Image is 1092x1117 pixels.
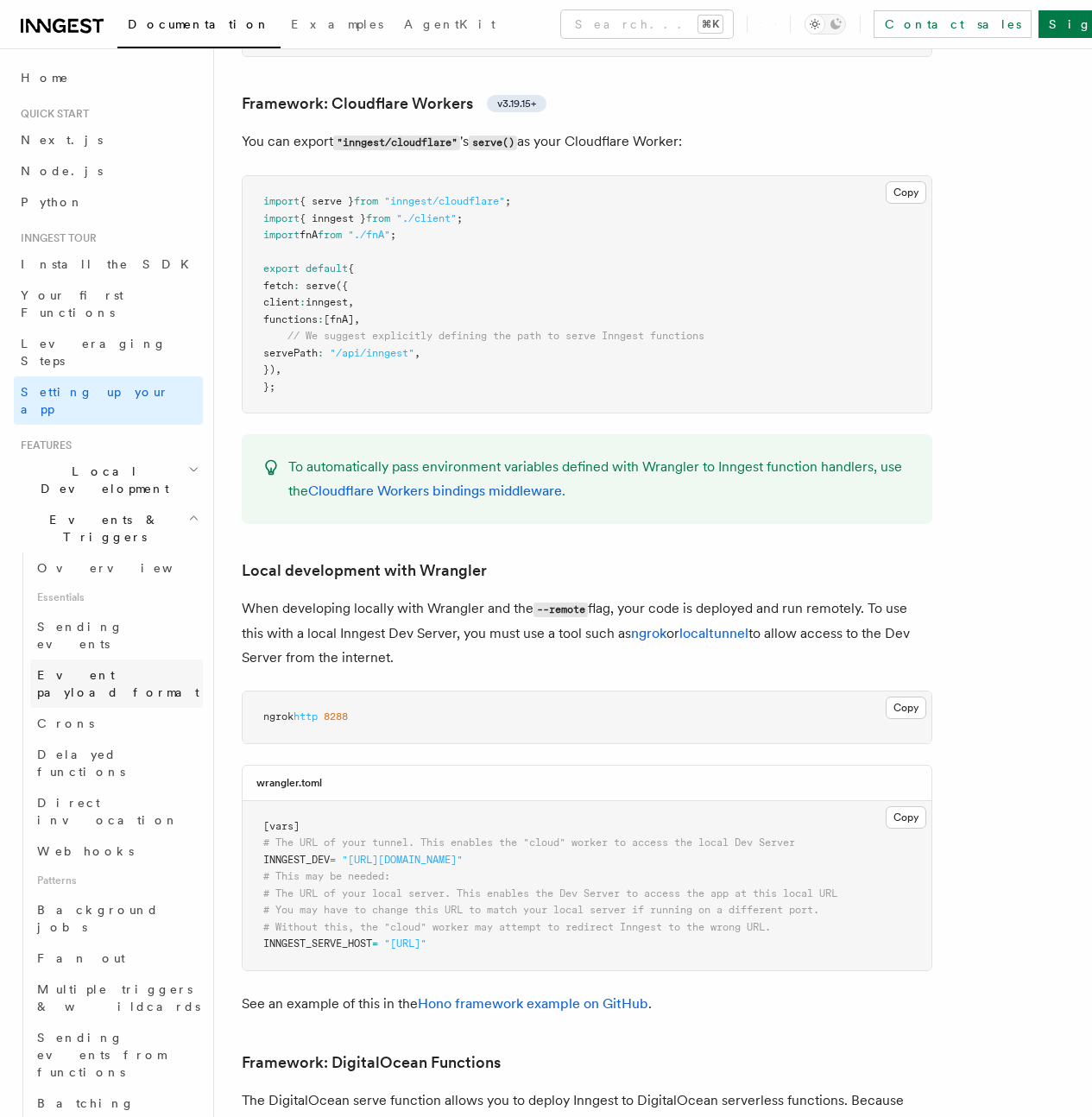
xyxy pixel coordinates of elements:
span: Next.js [21,133,103,147]
a: Documentation [117,5,281,48]
span: Background jobs [37,903,159,934]
button: Toggle dark mode [805,14,846,35]
a: AgentKit [394,5,506,47]
span: from [366,212,390,224]
a: Background jobs [30,894,203,943]
span: ; [505,195,511,207]
span: "/api/inngest" [330,347,414,359]
span: : [300,296,306,308]
span: Inngest tour [14,231,97,245]
code: "inngest/cloudflare" [333,136,460,150]
span: Leveraging Steps [21,337,167,368]
span: servePath [263,347,318,359]
span: Sending events from functions [37,1031,166,1079]
span: "[URL]" [384,937,426,950]
span: serve [306,280,336,292]
span: export [263,262,300,275]
a: Cloudflare Workers bindings middleware [308,483,562,499]
a: Event payload format [30,659,203,708]
a: Node.js [14,155,203,186]
span: Overview [37,561,215,575]
span: import [263,195,300,207]
span: ; [390,229,396,241]
a: Framework: DigitalOcean Functions [242,1051,501,1075]
span: # Without this, the "cloud" worker may attempt to redirect Inngest to the wrong URL. [263,921,771,933]
button: Copy [886,697,926,719]
a: Examples [281,5,394,47]
span: , [348,296,354,308]
span: , [414,347,420,359]
a: Framework: Cloudflare Workersv3.19.15+ [242,92,546,116]
code: serve() [469,136,517,150]
span: Documentation [128,17,270,31]
a: Contact sales [874,10,1032,38]
span: # This may be needed: [263,870,390,882]
span: [vars] [263,820,300,832]
span: default [306,262,348,275]
a: Sending events from functions [30,1022,203,1088]
span: // We suggest explicitly defining the path to serve Inngest functions [287,330,704,342]
a: Next.js [14,124,203,155]
span: "./fnA" [348,229,390,241]
span: client [263,296,300,308]
button: Copy [886,181,926,204]
span: { [348,262,354,275]
p: To automatically pass environment variables defined with Wrangler to Inngest function handlers, u... [288,455,912,503]
span: Quick start [14,107,89,121]
span: import [263,212,300,224]
span: "inngest/cloudflare" [384,195,505,207]
span: Crons [37,716,94,730]
a: Python [14,186,203,218]
span: ({ [336,280,348,292]
span: Examples [291,17,383,31]
a: Delayed functions [30,739,203,787]
a: localtunnel [679,625,748,641]
a: Home [14,62,203,93]
a: Multiple triggers & wildcards [30,974,203,1022]
span: [fnA] [324,313,354,325]
span: "./client" [396,212,457,224]
p: See an example of this in the . [242,992,932,1016]
span: v3.19.15+ [497,97,536,110]
button: Copy [886,806,926,829]
span: Direct invocation [37,796,179,827]
span: Your first Functions [21,288,123,319]
span: Event payload format [37,668,199,699]
span: functions [263,313,318,325]
a: Fan out [30,943,203,974]
span: : [318,347,324,359]
a: Local development with Wrangler [242,558,487,583]
span: fnA [300,229,318,241]
span: AgentKit [404,17,496,31]
h3: wrangler.toml [256,776,322,790]
span: { serve } [300,195,354,207]
span: = [372,937,378,950]
span: : [294,280,300,292]
span: # You may have to change this URL to match your local server if running on a different port. [263,904,819,916]
span: import [263,229,300,241]
span: inngest [306,296,348,308]
span: { inngest } [300,212,366,224]
span: http [294,710,318,723]
span: from [318,229,342,241]
button: Events & Triggers [14,504,203,552]
span: Setting up your app [21,385,169,416]
span: Patterns [30,867,203,894]
span: "[URL][DOMAIN_NAME]" [342,854,463,866]
span: Python [21,195,84,209]
code: --remote [533,603,588,617]
span: Fan out [37,951,125,965]
a: ngrok [631,625,666,641]
a: Your first Functions [14,280,203,328]
span: # The URL of your local server. This enables the Dev Server to access the app at this local URL [263,887,837,899]
span: = [330,854,336,866]
span: Multiple triggers & wildcards [37,982,200,1013]
a: Crons [30,708,203,739]
span: INNGEST_SERVE_HOST [263,937,372,950]
span: 8288 [324,710,348,723]
a: Setting up your app [14,376,203,425]
a: Sending events [30,611,203,659]
a: Leveraging Steps [14,328,203,376]
span: Essentials [30,584,203,611]
button: Local Development [14,456,203,504]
